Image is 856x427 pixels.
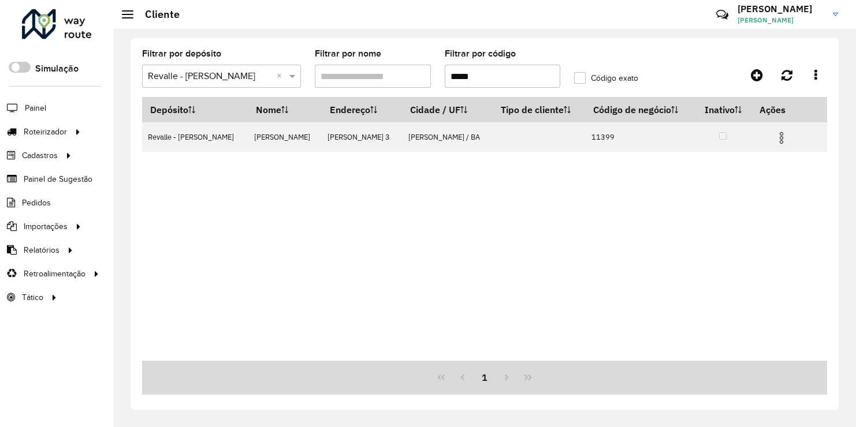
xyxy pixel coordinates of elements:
[322,98,403,122] th: Endereço
[22,291,43,304] span: Tático
[22,197,51,209] span: Pedidos
[738,3,824,14] h3: [PERSON_NAME]
[751,98,821,122] th: Ações
[142,47,221,61] label: Filtrar por depósito
[710,2,735,27] a: Contato Rápido
[402,98,493,122] th: Cidade / UF
[24,173,92,185] span: Painel de Sugestão
[248,98,322,122] th: Nome
[277,69,286,83] span: Clear all
[445,47,516,61] label: Filtrar por código
[24,268,85,280] span: Retroalimentação
[586,98,695,122] th: Código de negócio
[24,126,67,138] span: Roteirizador
[493,98,585,122] th: Tipo de cliente
[35,62,79,76] label: Simulação
[315,47,381,61] label: Filtrar por nome
[738,15,824,25] span: [PERSON_NAME]
[25,102,46,114] span: Painel
[24,220,68,233] span: Importações
[586,122,695,152] td: 11399
[142,122,248,152] td: Revalle - [PERSON_NAME]
[142,98,248,122] th: Depósito
[474,366,496,388] button: 1
[402,122,493,152] td: [PERSON_NAME] / BA
[133,8,180,21] h2: Cliente
[694,98,751,122] th: Inativo
[574,72,638,84] label: Código exato
[22,149,58,162] span: Cadastros
[322,122,403,152] td: [PERSON_NAME] 3
[248,122,322,152] td: [PERSON_NAME]
[24,244,59,256] span: Relatórios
